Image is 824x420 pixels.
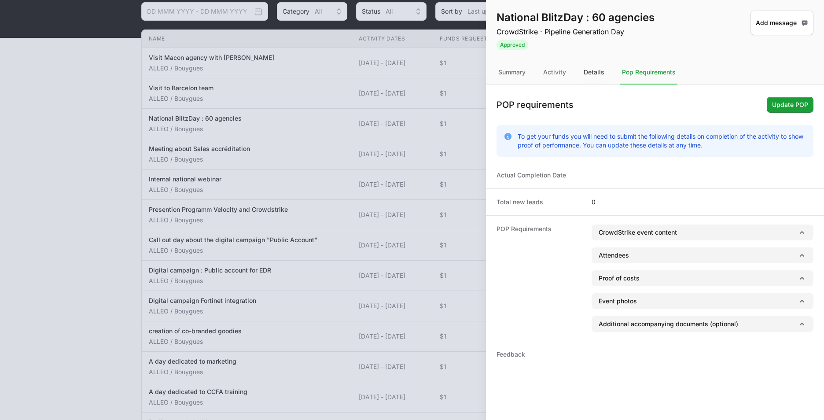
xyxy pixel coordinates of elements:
div: Activity [541,61,568,85]
div: Pop Requirements [620,61,677,85]
div: Details [582,61,606,85]
span: Update POP [772,99,808,110]
div: Summary [497,61,527,85]
button: Proof of costs [592,270,813,286]
dd: 0 [592,198,596,206]
button: CrowdStrike event content [592,225,813,240]
p: CrowdStrike · Pipeline Generation Day [497,26,655,37]
dt: Feedback [497,350,581,359]
h1: POP requirements [497,99,574,111]
span: Activity Status [497,39,655,50]
button: Update POP [767,97,813,113]
dt: Actual Completion Date [497,171,581,180]
button: Additional accompanying documents (optional) [592,316,813,332]
nav: Tabs [486,61,824,85]
div: Activity actions [750,11,813,50]
span: Add message [756,13,808,33]
dt: POP Requirements [497,225,581,332]
dt: Total new leads [497,198,581,206]
h1: National BlitzDay : 60 agencies [497,11,655,25]
p: To get your funds you will need to submit the following details on completion of the activity to ... [518,132,806,150]
button: Event photos [592,293,813,309]
button: Add message [750,11,813,35]
button: Attendees [592,247,813,263]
